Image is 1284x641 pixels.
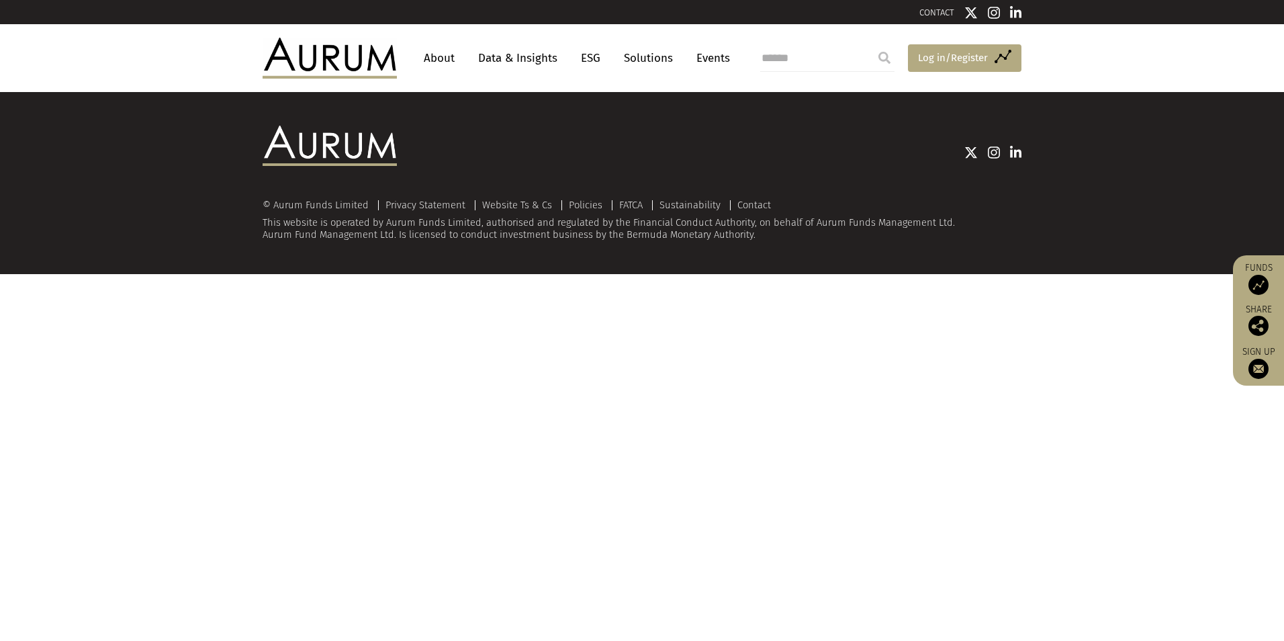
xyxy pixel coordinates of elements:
[263,200,375,210] div: © Aurum Funds Limited
[569,199,602,211] a: Policies
[263,200,1021,241] div: This website is operated by Aurum Funds Limited, authorised and regulated by the Financial Conduc...
[619,199,643,211] a: FATCA
[988,146,1000,159] img: Instagram icon
[263,126,397,166] img: Aurum Logo
[482,199,552,211] a: Website Ts & Cs
[690,46,730,71] a: Events
[385,199,465,211] a: Privacy Statement
[988,6,1000,19] img: Instagram icon
[919,7,954,17] a: CONTACT
[574,46,607,71] a: ESG
[1240,262,1277,295] a: Funds
[1010,146,1022,159] img: Linkedin icon
[964,146,978,159] img: Twitter icon
[964,6,978,19] img: Twitter icon
[417,46,461,71] a: About
[471,46,564,71] a: Data & Insights
[737,199,771,211] a: Contact
[659,199,721,211] a: Sustainability
[918,50,988,66] span: Log in/Register
[1010,6,1022,19] img: Linkedin icon
[263,38,397,78] img: Aurum
[908,44,1021,73] a: Log in/Register
[871,44,898,71] input: Submit
[617,46,680,71] a: Solutions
